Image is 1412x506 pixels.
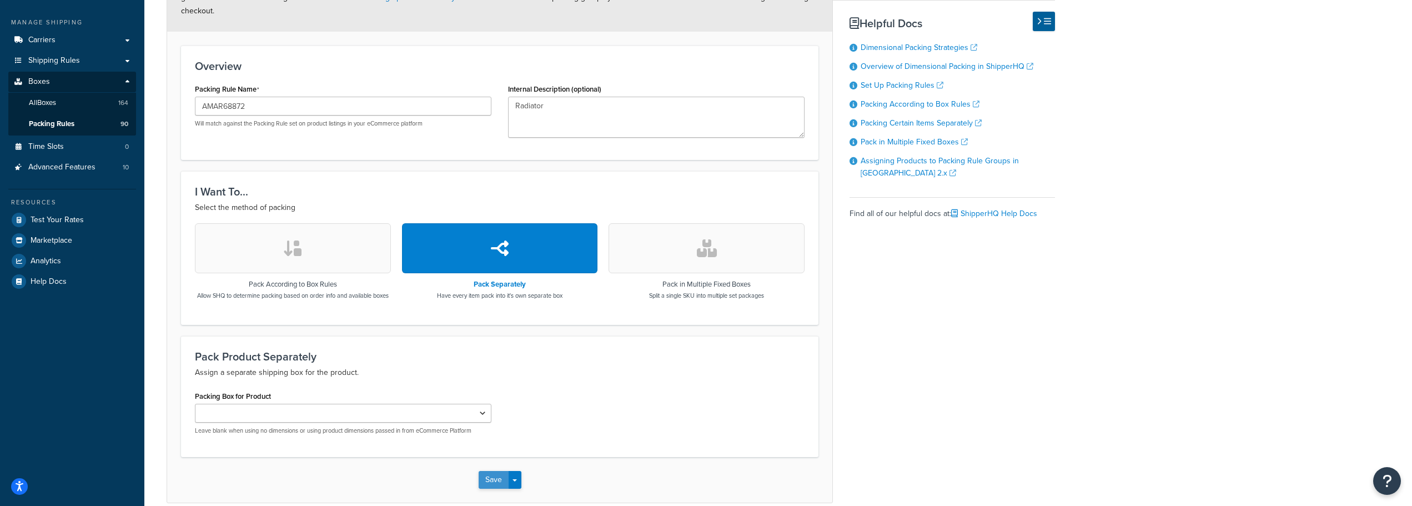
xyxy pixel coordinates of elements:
a: Dimensional Packing Strategies [861,42,977,53]
button: Save [479,471,509,489]
a: Set Up Packing Rules [861,79,943,91]
span: Test Your Rates [31,216,84,225]
p: Assign a separate shipping box for the product. [195,366,805,379]
textarea: Radiator [508,97,805,138]
a: Marketplace [8,231,136,251]
button: Hide Help Docs [1033,12,1055,31]
span: Help Docs [31,277,67,287]
span: All Boxes [29,98,56,108]
h3: Pack Product Separately [195,350,805,363]
div: Manage Shipping [8,18,136,27]
div: Resources [8,198,136,207]
h3: Pack in Multiple Fixed Boxes [649,280,764,288]
a: ShipperHQ Help Docs [951,208,1037,219]
a: Help Docs [8,272,136,292]
a: Boxes [8,72,136,92]
label: Packing Rule Name [195,85,259,94]
p: Will match against the Packing Rule set on product listings in your eCommerce platform [195,119,491,128]
a: AllBoxes164 [8,93,136,113]
label: Internal Description (optional) [508,85,601,93]
a: Shipping Rules [8,51,136,71]
span: 10 [123,163,129,172]
div: Find all of our helpful docs at: [850,197,1055,222]
a: Test Your Rates [8,210,136,230]
li: Time Slots [8,137,136,157]
span: 0 [125,142,129,152]
button: Open Resource Center [1373,467,1401,495]
span: 90 [120,119,128,129]
p: Have every item pack into it's own separate box [437,291,562,300]
span: Analytics [31,257,61,266]
p: Leave blank when using no dimensions or using product dimensions passed in from eCommerce Platform [195,427,491,435]
h3: I Want To... [195,186,805,198]
h3: Pack According to Box Rules [197,280,389,288]
span: Boxes [28,77,50,87]
span: Shipping Rules [28,56,80,66]
h3: Helpful Docs [850,17,1055,29]
a: Assigning Products to Packing Rule Groups in [GEOGRAPHIC_DATA] 2.x [861,155,1019,179]
a: Packing Certain Items Separately [861,117,982,129]
a: Packing According to Box Rules [861,98,979,110]
span: 164 [118,98,128,108]
label: Packing Box for Product [195,392,271,400]
p: Split a single SKU into multiple set packages [649,291,764,300]
a: Overview of Dimensional Packing in ShipperHQ [861,61,1033,72]
li: Packing Rules [8,114,136,134]
span: Marketplace [31,236,72,246]
h3: Pack Separately [437,280,562,288]
span: Packing Rules [29,119,74,129]
span: Time Slots [28,142,64,152]
span: Carriers [28,36,56,45]
a: Packing Rules90 [8,114,136,134]
a: Pack in Multiple Fixed Boxes [861,136,968,148]
a: Carriers [8,30,136,51]
a: Advanced Features10 [8,157,136,178]
h3: Overview [195,60,805,72]
span: Advanced Features [28,163,96,172]
li: Advanced Features [8,157,136,178]
a: Time Slots0 [8,137,136,157]
p: Select the method of packing [195,201,805,214]
li: Boxes [8,72,136,135]
a: Analytics [8,251,136,271]
p: Allow SHQ to determine packing based on order info and available boxes [197,291,389,300]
